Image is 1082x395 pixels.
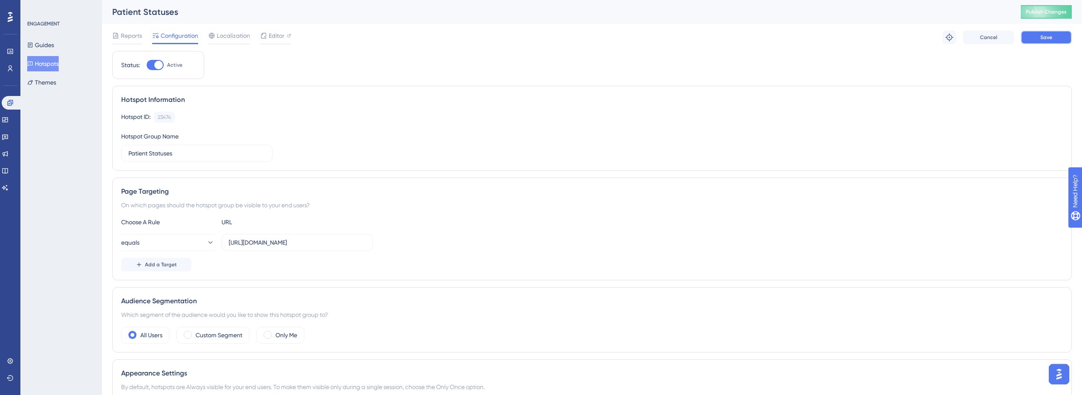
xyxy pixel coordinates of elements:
[27,56,59,71] button: Hotspots
[27,75,56,90] button: Themes
[20,2,53,12] span: Need Help?
[121,112,151,123] div: Hotspot ID:
[121,296,1063,306] div: Audience Segmentation
[229,238,366,247] input: yourwebsite.com/path
[1046,361,1072,387] iframe: UserGuiding AI Assistant Launcher
[121,310,1063,320] div: Which segment of the audience would you like to show this hotspot group to?
[217,31,250,41] span: Localization
[27,20,60,27] div: ENGAGEMENT
[196,330,242,340] label: Custom Segment
[963,31,1014,44] button: Cancel
[121,60,140,70] div: Status:
[128,149,265,158] input: Type your Hotspot Group Name here
[275,330,297,340] label: Only Me
[980,34,997,41] span: Cancel
[1021,31,1072,44] button: Save
[121,368,1063,378] div: Appearance Settings
[121,217,215,227] div: Choose A Rule
[121,31,142,41] span: Reports
[27,37,54,53] button: Guides
[222,217,315,227] div: URL
[269,31,284,41] span: Editor
[121,234,215,251] button: equals
[121,382,1063,392] div: By default, hotspots are Always visible for your end users. To make them visible only during a si...
[121,131,179,141] div: Hotspot Group Name
[121,95,1063,105] div: Hotspot Information
[121,200,1063,210] div: On which pages should the hotspot group be visible to your end users?
[161,31,198,41] span: Configuration
[121,186,1063,197] div: Page Targeting
[1040,34,1052,41] span: Save
[158,114,171,121] div: 23474
[112,6,1000,18] div: Patient Statuses
[1026,8,1067,15] span: Publish Changes
[145,261,177,268] span: Add a Target
[121,237,139,248] span: equals
[121,258,191,271] button: Add a Target
[1021,5,1072,19] button: Publish Changes
[167,62,182,68] span: Active
[140,330,162,340] label: All Users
